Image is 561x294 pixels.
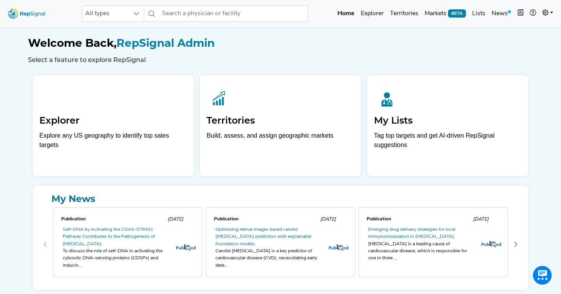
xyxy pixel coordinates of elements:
[374,131,522,154] p: Tag top targets and get AI-driven RepSignal suggestions
[334,6,358,21] a: Home
[61,217,86,221] span: Publication
[63,248,169,269] div: To discuss the role of self-DNA in activating the cytosolic DNA-sensing proteins (CDSPs) and indu...
[448,9,466,17] span: BETA
[33,75,194,176] a: ExplorerExplore any US geography to identify top sales targets
[215,248,322,269] div: Carotid [MEDICAL_DATA] is a key predictor of cardiovascular disease (CVD), necessitating early de...
[473,217,489,222] span: [DATE]
[510,238,522,251] button: Next Page
[39,115,187,126] h2: Explorer
[422,6,469,21] a: MarketsBETA
[514,6,527,21] button: Intel Book
[368,227,455,239] a: Emerging drug delivery strategies for local immunomodulation in [MEDICAL_DATA].
[176,244,196,251] img: pubmed_logo.fab3c44c.png
[374,115,522,126] h2: My Lists
[168,217,183,222] span: [DATE]
[28,37,533,50] h1: RepSignal Admin
[387,6,422,21] a: Territories
[469,6,489,21] a: Lists
[204,206,357,283] div: 1
[200,75,361,176] a: TerritoriesBuild, assess, and assign geographic markets
[482,241,501,248] img: pubmed_logo.fab3c44c.png
[358,6,387,21] a: Explorer
[28,36,116,50] span: Welcome Back,
[206,131,354,154] p: Build, assess, and assign geographic markets
[39,192,522,206] a: My News
[63,227,155,246] a: Self-DNA by Activating the CGAS-STING1 Pathway Contributes to the Pathogenesis of [MEDICAL_DATA].
[214,217,238,221] span: Publication
[206,115,354,126] h2: Territories
[367,217,391,221] span: Publication
[320,217,336,222] span: [DATE]
[357,206,510,283] div: 2
[39,131,187,150] div: Explore any US geography to identify top sales targets
[28,56,533,64] h6: Select a feature to explore RepSignal
[329,244,348,251] img: pubmed_logo.fab3c44c.png
[215,227,311,246] a: Optimizing retinal images based carotid [MEDICAL_DATA] prediction with explainable foundation mod...
[368,241,475,262] div: [MEDICAL_DATA] is a leading cause of cardiovascular disease, which is responsible for one in thre...
[367,75,528,176] a: My ListsTag top targets and get AI-driven RepSignal suggestions
[51,206,204,283] div: 0
[82,6,129,21] span: All types
[159,5,308,22] input: Search a physician or facility
[489,6,514,21] a: News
